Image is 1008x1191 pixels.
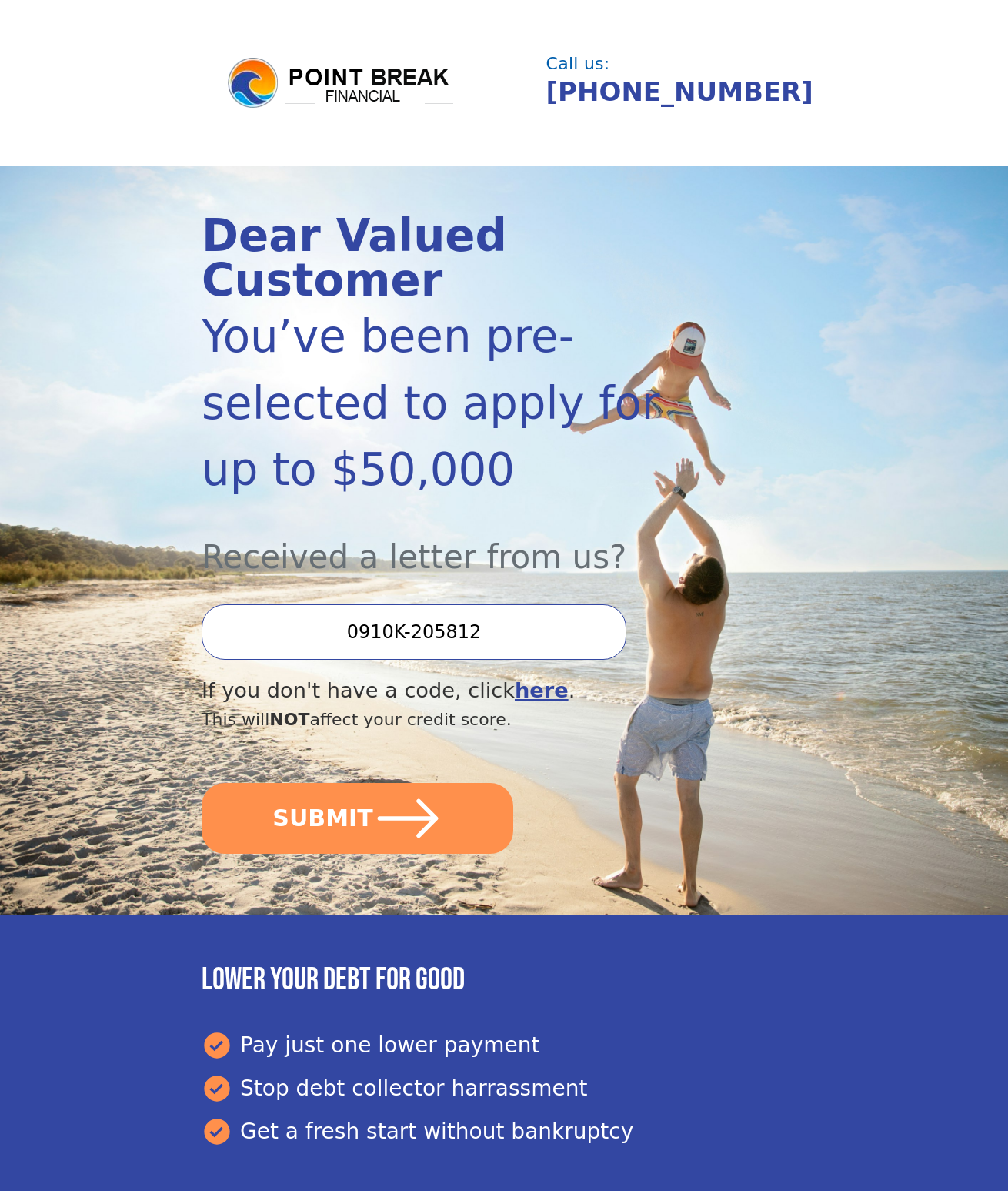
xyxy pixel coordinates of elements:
div: If you don't have a code, click . [202,675,716,707]
a: here [515,678,569,702]
div: You’ve been pre-selected to apply for up to $50,000 [202,303,716,503]
div: This will affect your credit score. [202,707,716,732]
input: Enter your Offer Code: [202,604,626,660]
div: Call us: [546,55,799,72]
button: SUBMIT [202,783,513,854]
div: Dear Valued Customer [202,214,716,303]
h3: Lower your debt for good [202,962,806,999]
div: Get a fresh start without bankruptcy [202,1116,806,1148]
div: Received a letter from us? [202,503,716,581]
a: [PHONE_NUMBER] [546,76,813,107]
img: logo.png [225,55,456,111]
span: NOT [269,710,309,729]
div: Stop debt collector harrassment [202,1072,806,1105]
div: Pay just one lower payment [202,1029,806,1062]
